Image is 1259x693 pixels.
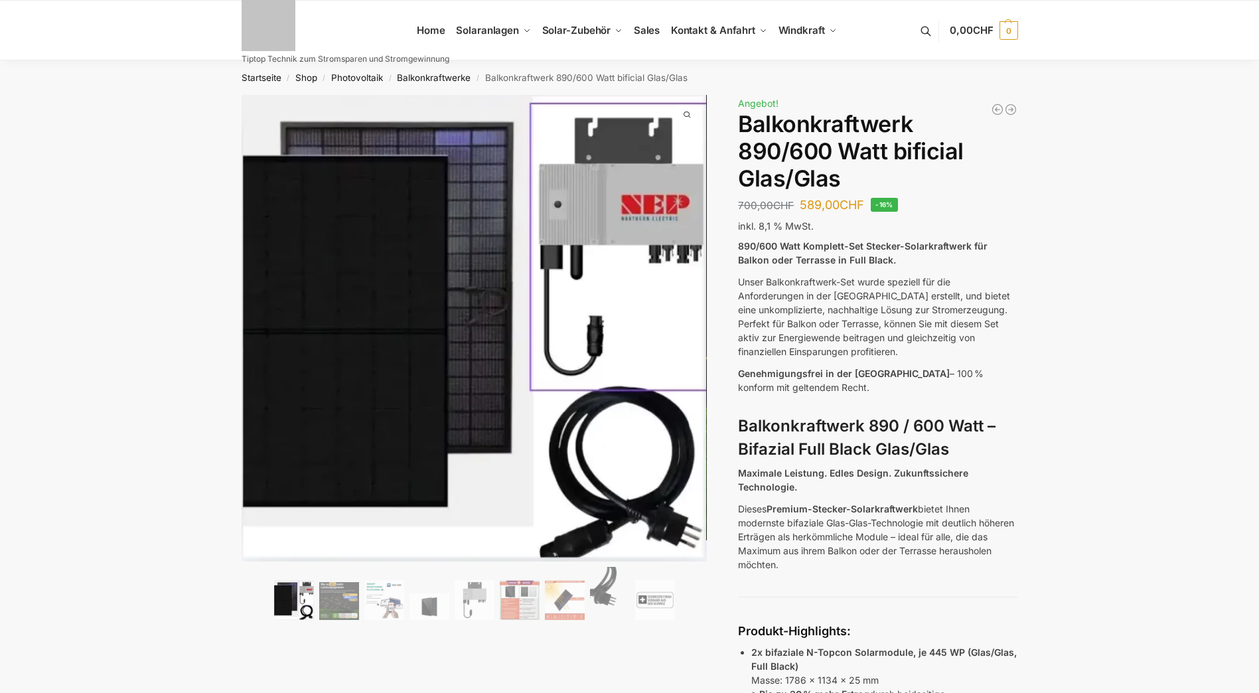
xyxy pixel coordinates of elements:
span: Solaranlagen [456,24,519,37]
span: CHF [973,24,994,37]
strong: 890/600 Watt Komplett-Set Stecker-Solarkraftwerk für Balkon oder Terrasse in Full Black. [738,240,988,266]
span: / [317,73,331,84]
span: inkl. 8,1 % MwSt. [738,220,814,232]
img: Bificial im Vergleich zu billig Modulen [500,580,540,620]
strong: Balkonkraftwerk 890 / 600 Watt – Bifazial Full Black Glas/Glas [738,416,996,459]
bdi: 589,00 [800,198,864,212]
img: Bificial 30 % mehr Leistung [545,580,585,620]
a: Solaranlagen [451,1,536,60]
span: Windkraft [778,24,825,37]
a: Kontakt & Anfahrt [665,1,773,60]
span: CHF [840,198,864,212]
strong: Premium-Stecker-Solarkraftwerk [767,503,918,514]
a: Steckerkraftwerk 890/600 Watt, mit Ständer für Terrasse inkl. Lieferung [1004,103,1017,116]
span: Genehmigungsfrei in der [GEOGRAPHIC_DATA] [738,368,950,379]
strong: Maximale Leistung. Edles Design. Zukunftssichere Technologie. [738,467,968,493]
span: 0,00 [950,24,993,37]
img: Bificiales Hochleistungsmodul [274,580,314,620]
h1: Balkonkraftwerk 890/600 Watt bificial Glas/Glas [738,111,1017,192]
img: Balkonkraftwerk 890/600 Watt bificial Glas/Glas – Bild 2 [319,582,359,620]
span: -16% [871,198,898,212]
img: Balkonkraftwerk 890/600 Watt bificial Glas/Glas – Bild 5 [455,580,494,620]
img: Balkonkraftwerk 890/600 Watt bificial Glas/Glas 3 [706,95,1172,540]
img: Maysun [409,593,449,620]
span: – 100 % konform mit geltendem Recht. [738,368,984,393]
a: 0,00CHF 0 [950,11,1017,50]
img: Anschlusskabel-3meter_schweizer-stecker [590,567,630,620]
span: Kontakt & Anfahrt [671,24,755,37]
a: Startseite [242,72,281,83]
span: / [471,73,484,84]
img: Balkonkraftwerk 890/600 Watt bificial Glas/Glas – Bild 3 [364,580,404,620]
span: / [383,73,397,84]
span: 0 [1000,21,1018,40]
span: Sales [634,24,660,37]
span: / [281,73,295,84]
strong: 2x bifaziale N-Topcon Solarmodule, je 445 WP (Glas/Glas, Full Black) [751,647,1017,672]
span: CHF [773,199,794,212]
a: Photovoltaik [331,72,383,83]
a: Sales [628,1,665,60]
strong: Produkt-Highlights: [738,624,851,638]
a: Solar-Zubehör [536,1,628,60]
span: Solar-Zubehör [542,24,611,37]
a: 890/600 Watt Solarkraftwerk + 2,7 KW Batteriespeicher Genehmigungsfrei [991,103,1004,116]
nav: Breadcrumb [218,60,1041,95]
p: Dieses bietet Ihnen modernste bifaziale Glas-Glas-Technologie mit deutlich höheren Erträgen als h... [738,502,1017,572]
img: Balkonkraftwerk 890/600 Watt bificial Glas/Glas – Bild 9 [635,580,675,620]
p: Unser Balkonkraftwerk-Set wurde speziell für die Anforderungen in der [GEOGRAPHIC_DATA] erstellt,... [738,275,1017,358]
img: Balkonkraftwerk 890/600 Watt bificial Glas/Glas 1 [242,95,707,562]
span: Angebot! [738,98,778,109]
p: Tiptop Technik zum Stromsparen und Stromgewinnung [242,55,449,63]
a: Shop [295,72,317,83]
a: Balkonkraftwerke [397,72,471,83]
bdi: 700,00 [738,199,794,212]
a: Windkraft [773,1,842,60]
